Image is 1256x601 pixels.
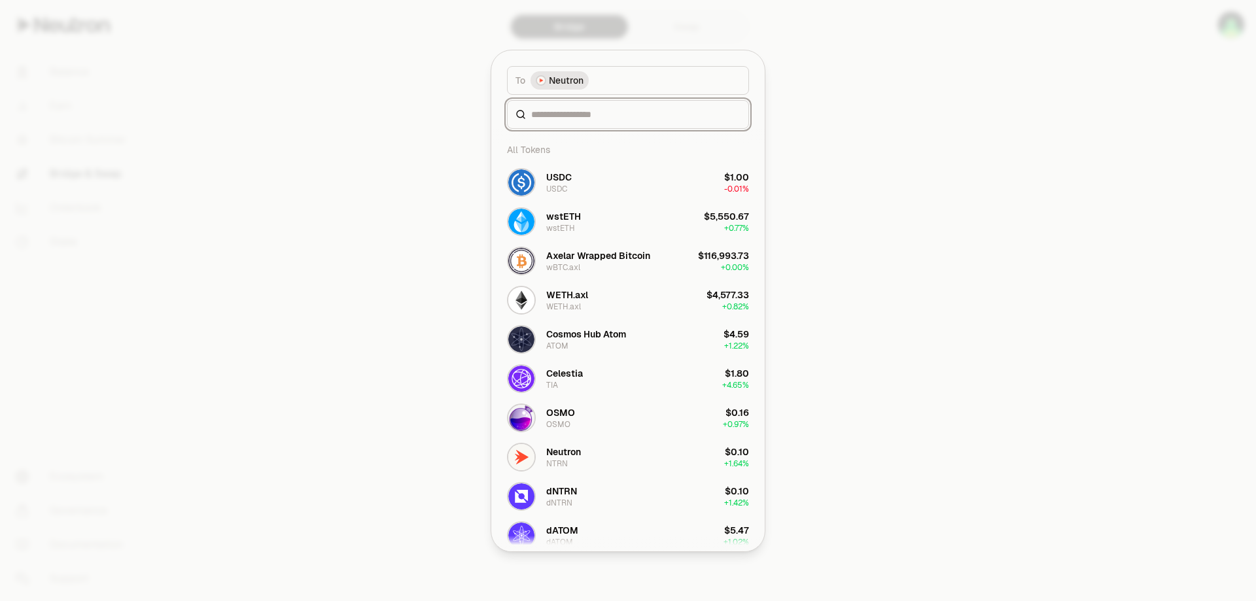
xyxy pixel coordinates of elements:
div: dATOM [546,524,578,537]
img: NTRN Logo [508,444,534,470]
div: Neutron [546,445,581,458]
div: Axelar Wrapped Bitcoin [546,249,650,262]
button: USDC LogoUSDCUSDC$1.00-0.01% [499,163,757,202]
span: To [515,74,525,87]
div: $0.16 [725,406,749,419]
img: wBTC.axl Logo [508,248,534,274]
div: dATOM [546,537,573,547]
button: ToNeutron LogoNeutron [507,66,749,95]
span: + 1.22% [724,341,749,351]
div: dNTRN [546,485,577,498]
img: ATOM Logo [508,326,534,352]
div: $1.00 [724,171,749,184]
img: dATOM Logo [508,523,534,549]
span: + 0.97% [723,419,749,430]
div: WETH.axl [546,288,588,301]
span: + 0.82% [722,301,749,312]
img: USDC Logo [508,169,534,196]
div: $5,550.67 [704,210,749,223]
div: $0.10 [725,485,749,498]
img: TIA Logo [508,366,534,392]
div: $1.80 [725,367,749,380]
span: + 4.65% [722,380,749,390]
div: dNTRN [546,498,572,508]
span: Neutron [549,74,584,87]
button: dNTRN LogodNTRNdNTRN$0.10+1.42% [499,477,757,516]
button: WETH.axl LogoWETH.axlWETH.axl$4,577.33+0.82% [499,281,757,320]
button: dATOM LogodATOMdATOM$5.47+1.02% [499,516,757,555]
div: NTRN [546,458,568,469]
div: Cosmos Hub Atom [546,328,626,341]
button: NTRN LogoNeutronNTRN$0.10+1.64% [499,438,757,477]
span: + 1.42% [724,498,749,508]
span: -0.01% [724,184,749,194]
span: + 1.64% [724,458,749,469]
span: + 0.77% [724,223,749,233]
div: OSMO [546,406,575,419]
div: Celestia [546,367,583,380]
div: USDC [546,171,572,184]
button: TIA LogoCelestiaTIA$1.80+4.65% [499,359,757,398]
div: wstETH [546,210,581,223]
div: WETH.axl [546,301,581,312]
button: wBTC.axl LogoAxelar Wrapped BitcoinwBTC.axl$116,993.73+0.00% [499,241,757,281]
div: $0.10 [725,445,749,458]
img: OSMO Logo [508,405,534,431]
img: dNTRN Logo [508,483,534,509]
div: $4,577.33 [706,288,749,301]
div: ATOM [546,341,568,351]
span: + 0.00% [721,262,749,273]
img: wstETH Logo [508,209,534,235]
div: wBTC.axl [546,262,580,273]
div: $5.47 [724,524,749,537]
img: Neutron Logo [537,77,545,84]
button: OSMO LogoOSMOOSMO$0.16+0.97% [499,398,757,438]
div: USDC [546,184,567,194]
div: OSMO [546,419,570,430]
button: ATOM LogoCosmos Hub AtomATOM$4.59+1.22% [499,320,757,359]
span: + 1.02% [724,537,749,547]
div: TIA [546,380,558,390]
div: All Tokens [499,137,757,163]
div: wstETH [546,223,575,233]
div: $116,993.73 [698,249,749,262]
img: WETH.axl Logo [508,287,534,313]
button: wstETH LogowstETHwstETH$5,550.67+0.77% [499,202,757,241]
div: $4.59 [724,328,749,341]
